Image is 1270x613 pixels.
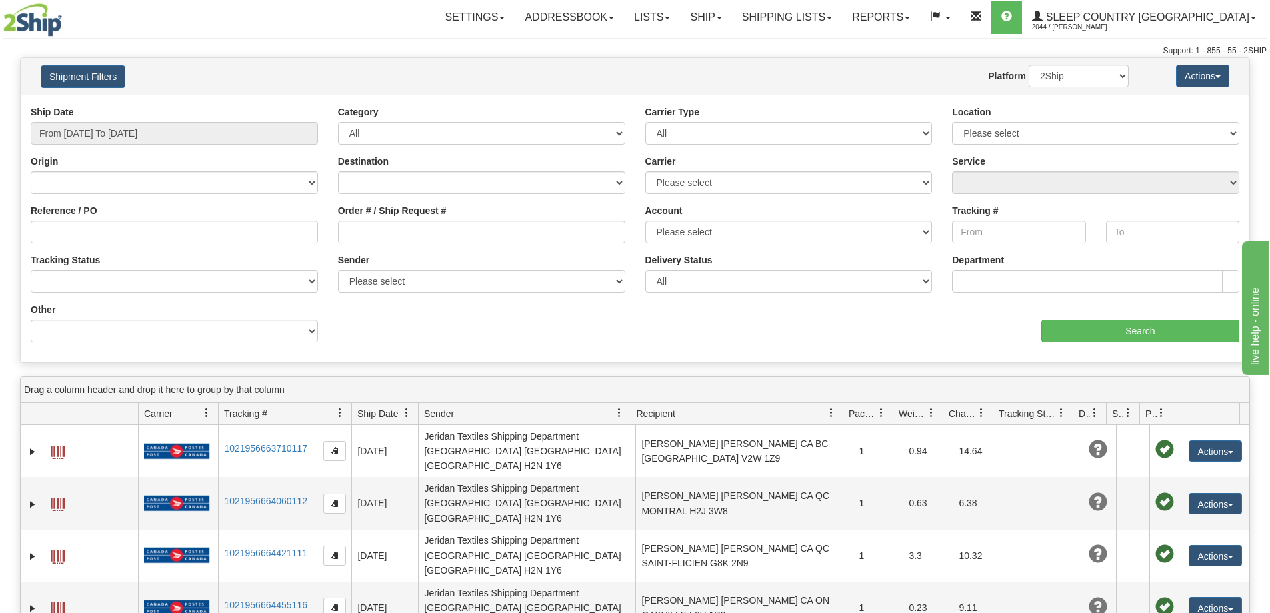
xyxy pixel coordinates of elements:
td: 0.63 [903,477,953,529]
a: Tracking # filter column settings [329,402,351,424]
button: Actions [1176,65,1229,87]
span: Pickup Successfully created [1155,545,1174,564]
span: Pickup Status [1145,407,1157,420]
td: [DATE] [351,530,418,582]
a: Label [51,544,65,566]
button: Shipment Filters [41,65,125,88]
label: Delivery Status [645,253,713,267]
span: Weight [899,407,927,420]
a: Reports [842,1,920,34]
iframe: chat widget [1239,238,1269,374]
td: Jeridan Textiles Shipping Department [GEOGRAPHIC_DATA] [GEOGRAPHIC_DATA] [GEOGRAPHIC_DATA] H2N 1Y6 [418,425,635,477]
a: Sender filter column settings [608,402,631,424]
a: Expand [26,498,39,511]
a: Addressbook [515,1,624,34]
label: Ship Date [31,105,74,119]
label: Service [952,155,985,168]
a: Packages filter column settings [870,402,893,424]
span: Ship Date [357,407,398,420]
a: Sleep Country [GEOGRAPHIC_DATA] 2044 / [PERSON_NAME] [1022,1,1266,34]
a: Label [51,440,65,461]
a: Delivery Status filter column settings [1083,402,1106,424]
a: 1021956664455116 [224,600,307,610]
span: Delivery Status [1079,407,1090,420]
a: Pickup Status filter column settings [1150,402,1173,424]
a: Recipient filter column settings [820,402,843,424]
span: Tracking Status [999,407,1057,420]
td: [PERSON_NAME] [PERSON_NAME] CA BC [GEOGRAPHIC_DATA] V2W 1Z9 [635,425,853,477]
img: 20 - Canada Post [144,495,209,512]
span: Sleep Country [GEOGRAPHIC_DATA] [1043,11,1249,23]
button: Actions [1189,493,1242,514]
a: Shipment Issues filter column settings [1117,402,1139,424]
img: logo2044.jpg [3,3,62,37]
a: Weight filter column settings [920,402,943,424]
td: 1 [853,477,903,529]
label: Carrier Type [645,105,699,119]
td: 14.64 [953,425,1003,477]
img: 20 - Canada Post [144,547,209,564]
a: Settings [435,1,515,34]
a: Lists [624,1,680,34]
button: Copy to clipboard [323,441,346,461]
a: Ship Date filter column settings [395,402,418,424]
label: Category [338,105,379,119]
div: live help - online [10,8,123,24]
span: Recipient [637,407,675,420]
span: Charge [949,407,977,420]
label: Order # / Ship Request # [338,204,447,217]
a: Expand [26,445,39,458]
a: 1021956664421111 [224,548,307,558]
td: 1 [853,530,903,582]
a: Label [51,492,65,513]
span: Unknown [1089,493,1107,512]
td: 0.94 [903,425,953,477]
td: [PERSON_NAME] [PERSON_NAME] CA QC MONTRAL H2J 3W8 [635,477,853,529]
label: Location [952,105,991,119]
label: Department [952,253,1004,267]
div: grid grouping header [21,377,1249,403]
a: 1021956663710117 [224,443,307,454]
a: Expand [26,550,39,563]
td: 1 [853,425,903,477]
label: Sender [338,253,369,267]
button: Copy to clipboard [323,546,346,566]
label: Tracking # [952,204,998,217]
a: Charge filter column settings [970,402,993,424]
input: From [952,221,1085,243]
button: Actions [1189,440,1242,462]
span: Unknown [1089,545,1107,564]
a: Ship [680,1,731,34]
a: Shipping lists [732,1,842,34]
span: Carrier [144,407,173,420]
td: [DATE] [351,425,418,477]
a: Tracking Status filter column settings [1050,402,1073,424]
span: Unknown [1089,440,1107,459]
label: Destination [338,155,389,168]
span: 2044 / [PERSON_NAME] [1032,21,1132,34]
button: Actions [1189,545,1242,566]
td: 10.32 [953,530,1003,582]
span: Tracking # [224,407,267,420]
label: Tracking Status [31,253,100,267]
td: 6.38 [953,477,1003,529]
input: To [1106,221,1239,243]
label: Origin [31,155,58,168]
td: Jeridan Textiles Shipping Department [GEOGRAPHIC_DATA] [GEOGRAPHIC_DATA] [GEOGRAPHIC_DATA] H2N 1Y6 [418,477,635,529]
span: Packages [849,407,877,420]
td: [PERSON_NAME] [PERSON_NAME] CA QC SAINT-FLICIEN G8K 2N9 [635,530,853,582]
span: Pickup Successfully created [1155,440,1174,459]
td: [DATE] [351,477,418,529]
td: 3.3 [903,530,953,582]
label: Carrier [645,155,676,168]
button: Copy to clipboard [323,494,346,514]
input: Search [1041,320,1239,342]
span: Shipment Issues [1112,407,1123,420]
span: Pickup Successfully created [1155,493,1174,512]
span: Sender [424,407,454,420]
div: Support: 1 - 855 - 55 - 2SHIP [3,45,1267,57]
label: Account [645,204,683,217]
label: Reference / PO [31,204,97,217]
a: Carrier filter column settings [195,402,218,424]
a: 1021956664060112 [224,496,307,506]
